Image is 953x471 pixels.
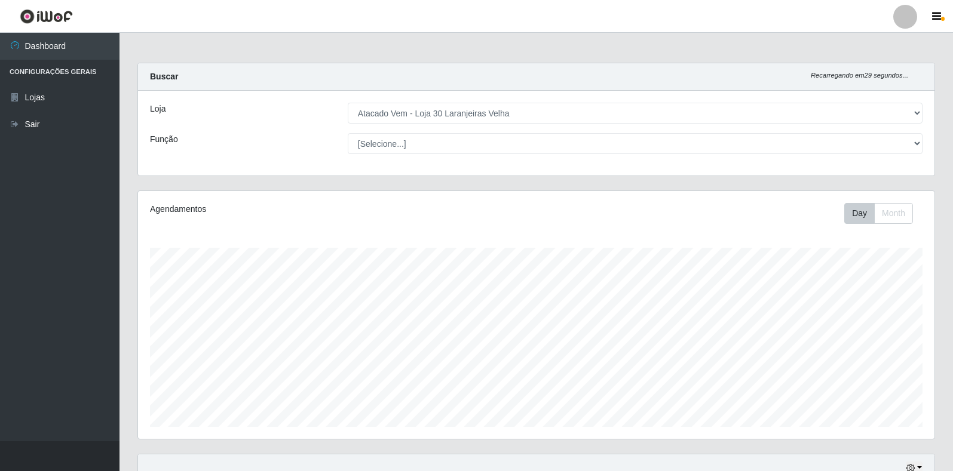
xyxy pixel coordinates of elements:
img: CoreUI Logo [20,9,73,24]
button: Month [874,203,913,224]
div: Toolbar with button groups [844,203,923,224]
label: Função [150,133,178,146]
button: Day [844,203,875,224]
strong: Buscar [150,72,178,81]
div: First group [844,203,913,224]
label: Loja [150,103,166,115]
div: Agendamentos [150,203,461,216]
i: Recarregando em 29 segundos... [811,72,908,79]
